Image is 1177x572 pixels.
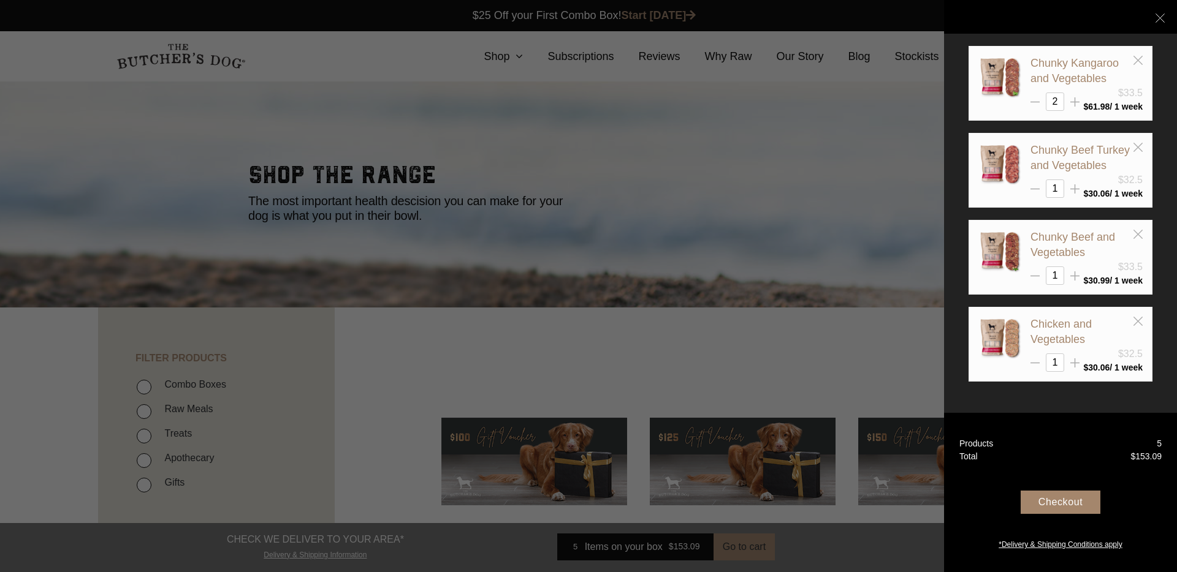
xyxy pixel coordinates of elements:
[944,413,1177,572] a: Products 5 Total $153.09 Checkout
[1118,86,1143,100] div: $33.5
[1083,189,1143,198] div: / 1 week
[1083,102,1088,111] span: $
[1083,189,1110,198] bdi: 30.06
[978,230,1021,273] img: Chunky Beef and Vegetables
[1021,491,1100,514] div: Checkout
[1118,260,1143,274] div: $33.5
[1083,276,1088,285] span: $
[978,143,1021,186] img: Chunky Beef Turkey and Vegetables
[959,450,978,463] div: Total
[959,437,993,450] div: Products
[1030,231,1115,258] a: Chunky Beef and Vegetables
[1030,57,1119,85] a: Chunky Kangaroo and Vegetables
[1083,102,1110,111] bdi: 61.98
[1157,437,1162,450] div: 5
[1030,144,1130,171] a: Chunky Beef Turkey and Vegetables
[1130,451,1135,461] span: $
[1083,189,1088,198] span: $
[1083,276,1110,285] bdi: 30.99
[1083,363,1088,372] span: $
[1118,347,1143,361] div: $32.5
[1030,318,1092,345] a: Chicken and Vegetables
[1118,173,1143,187] div: $32.5
[1130,451,1162,461] bdi: 153.09
[944,536,1177,550] a: *Delivery & Shipping Conditions apply
[978,56,1021,99] img: Chunky Kangaroo and Vegetables
[1083,363,1110,372] bdi: 30.06
[1083,102,1143,111] div: / 1 week
[1083,363,1143,372] div: / 1 week
[978,317,1021,359] img: Chicken and Vegetables
[1083,276,1143,285] div: / 1 week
